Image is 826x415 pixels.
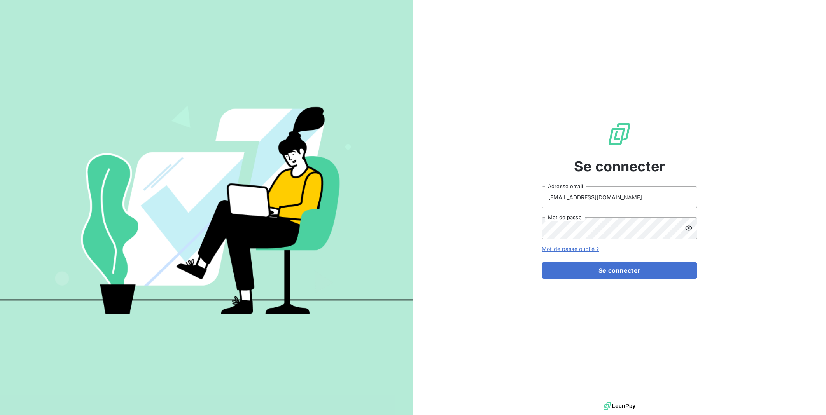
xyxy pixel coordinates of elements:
[604,400,635,412] img: logo
[574,156,665,177] span: Se connecter
[607,122,632,146] img: Logo LeanPay
[542,186,697,208] input: placeholder
[542,246,599,252] a: Mot de passe oublié ?
[542,262,697,279] button: Se connecter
